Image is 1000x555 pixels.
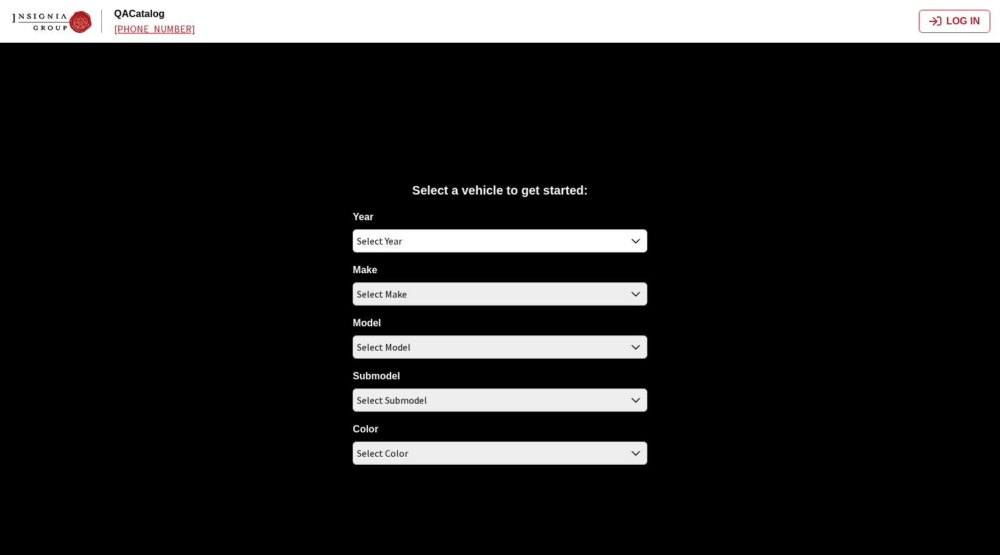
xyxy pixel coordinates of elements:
span: Select Year [353,229,647,252]
span: Select Color [353,442,646,464]
span: Select Make [353,282,647,306]
label: Model [353,316,381,331]
span: Select Color [353,442,647,465]
span: Select Color [357,442,408,464]
span: Select Make [353,283,646,305]
img: Dashboard [12,11,92,33]
span: Select Submodel [353,389,647,412]
span: Select Year [357,230,402,252]
label: Make [353,263,377,277]
span: Select Make [357,283,407,305]
span: Select Model [357,336,411,358]
span: Select Year [353,230,646,252]
label: Submodel [353,369,400,384]
span: Select Submodel [353,389,646,411]
span: Select Model [353,335,647,359]
a: [PHONE_NUMBER] [114,23,195,35]
span: Select Submodel [357,389,427,411]
button: Log In [919,10,990,33]
span: Select Model [353,336,646,358]
a: QACatalog [114,9,165,19]
a: QACatalog logo [12,10,112,33]
div: Select a vehicle to get started: [353,181,647,199]
label: Color [353,422,378,437]
label: Year [353,210,373,224]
